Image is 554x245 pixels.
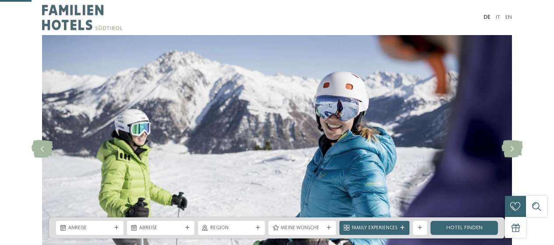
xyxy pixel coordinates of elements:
span: Anreise [68,225,111,232]
span: Region [210,225,253,232]
a: EN [505,14,512,20]
span: Family Experiences [352,225,397,232]
span: Meine Wünsche [281,225,324,232]
a: IT [496,14,500,20]
a: DE [483,14,490,20]
a: Hotel finden [430,221,498,235]
span: Abreise [139,225,182,232]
